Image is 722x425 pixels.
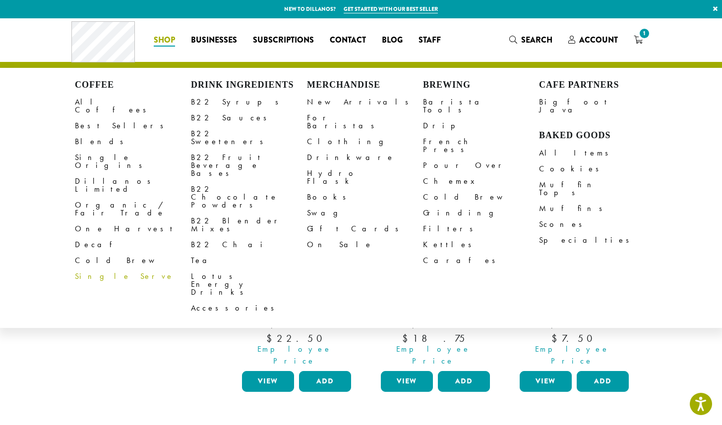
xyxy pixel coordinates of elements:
a: B22 Chocolate Powders [191,181,307,213]
a: Staff [411,32,449,48]
a: Pour Over [423,158,539,173]
a: Muffin Tops [539,177,655,201]
a: B22 Fruit Beverage Bases [191,150,307,181]
a: Clothing [307,134,423,150]
a: Get started with our best seller [344,5,438,13]
span: Businesses [191,34,237,47]
h4: Cafe Partners [539,80,655,91]
a: B22 Chai [191,237,307,253]
a: Cold Brew [75,253,191,268]
a: Barista Tools [423,94,539,118]
a: Carafes [423,253,539,268]
h4: Merchandise [307,80,423,91]
a: B22 Sweeteners [191,126,307,150]
span: $ [266,332,277,345]
a: Drip [423,118,539,134]
a: Single Serve [75,268,191,284]
a: Chemex [423,173,539,189]
h4: Baked Goods [539,130,655,141]
a: Lotus Energy Drinks [191,268,307,300]
a: Best Sellers [75,118,191,134]
span: Shop [154,34,175,47]
button: Add [438,371,490,392]
span: Search [521,34,552,46]
a: French Press [423,134,539,158]
a: Books [307,189,423,205]
a: Accessories [191,300,307,316]
a: Gift Cards [307,221,423,237]
a: Cold Brew [423,189,539,205]
a: View [520,371,572,392]
a: Organic / Fair Trade [75,197,191,221]
span: $ [402,332,413,345]
a: B22 Syrups [191,94,307,110]
a: B22 Blender Mixes [191,213,307,237]
span: Account [579,34,618,46]
a: One Harvest [75,221,191,237]
button: Add [299,371,351,392]
span: Blog [382,34,403,47]
span: 1 [638,27,651,40]
a: Bigfoot Java [539,94,655,118]
a: All Coffees [75,94,191,118]
a: Grinding [423,205,539,221]
a: For Baristas [307,110,423,134]
span: Contact [330,34,366,47]
a: Cookies [539,161,655,177]
span: Subscriptions [253,34,314,47]
bdi: 7.50 [551,332,597,345]
a: Specialties [539,232,655,248]
span: Employee Price [374,343,492,367]
a: Hydro Flask [307,165,423,189]
a: On Sale [307,237,423,253]
button: Add [577,371,629,392]
h4: Coffee [75,80,191,91]
bdi: 22.50 [266,332,326,345]
span: Staff [419,34,441,47]
a: Shop [146,32,183,48]
a: Search [501,32,560,48]
a: Drinkware [307,150,423,165]
a: Dillanos Limited [75,173,191,197]
span: Employee Price [236,343,354,367]
a: B22 Sauces [191,110,307,126]
h4: Drink Ingredients [191,80,307,91]
a: Decaf [75,237,191,253]
a: Tea [191,253,307,268]
span: $ [551,332,562,345]
a: View [242,371,294,392]
bdi: 18.75 [402,332,468,345]
a: Kettles [423,237,539,253]
h4: Brewing [423,80,539,91]
a: Single Origins [75,150,191,173]
a: Muffins [539,201,655,216]
a: New Arrivals [307,94,423,110]
a: Swag [307,205,423,221]
a: Scones [539,216,655,232]
a: Filters [423,221,539,237]
a: Blends [75,134,191,150]
a: All Items [539,145,655,161]
a: View [381,371,433,392]
span: Employee Price [513,343,631,367]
